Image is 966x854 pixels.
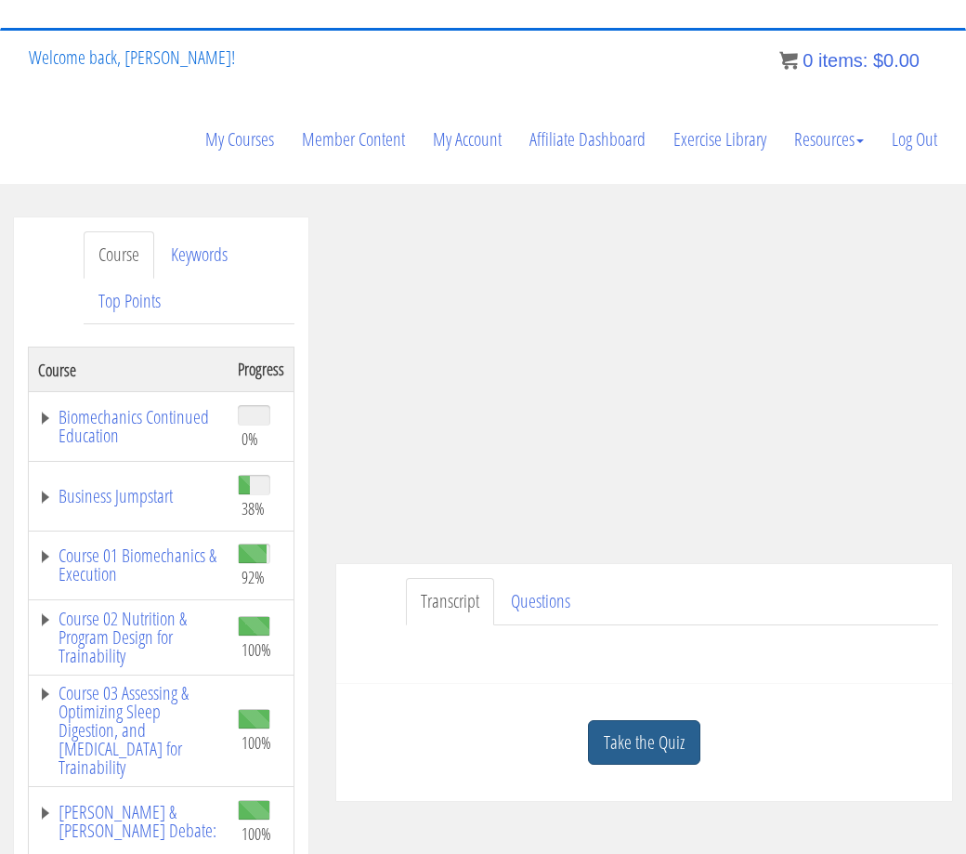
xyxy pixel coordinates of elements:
span: 0 [803,50,813,71]
span: 92% [241,567,265,587]
span: 38% [241,498,265,519]
a: Member Content [288,95,419,184]
a: 0 items: $0.00 [779,50,920,71]
a: Course 03 Assessing & Optimizing Sleep Digestion, and [MEDICAL_DATA] for Trainability [38,684,219,777]
a: My Account [419,95,516,184]
a: Resources [780,95,878,184]
a: Exercise Library [659,95,780,184]
span: 100% [241,823,271,844]
th: Course [29,348,228,392]
span: 100% [241,639,271,660]
bdi: 0.00 [873,50,920,71]
th: Progress [228,348,294,392]
span: 100% [241,732,271,753]
a: Biomechanics Continued Education [38,408,219,445]
span: 0% [241,428,258,449]
a: [PERSON_NAME] & [PERSON_NAME] Debate: [38,803,219,840]
a: Course 01 Biomechanics & Execution [38,546,219,584]
a: Questions [496,578,585,625]
a: Take the Quiz [588,720,700,766]
a: Course 02 Nutrition & Program Design for Trainability [38,610,219,665]
a: Course [84,231,154,279]
span: $ [873,50,883,71]
a: Transcript [406,578,494,625]
a: Business Jumpstart [38,487,219,506]
a: My Courses [191,95,288,184]
a: Affiliate Dashboard [516,95,659,184]
a: Keywords [156,231,242,279]
span: items: [818,50,868,71]
img: icon11.png [779,51,798,70]
p: Welcome back, [PERSON_NAME]! [15,20,249,95]
a: Top Points [84,278,176,325]
a: Log Out [878,95,951,184]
